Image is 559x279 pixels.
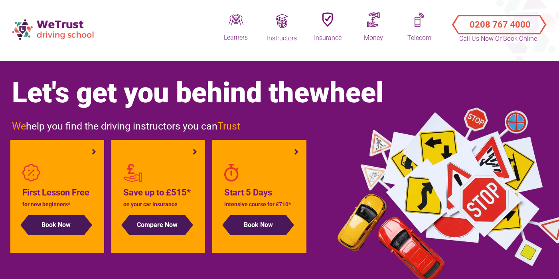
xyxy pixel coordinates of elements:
[445,8,551,36] a: Call Us Now or Book Online 0208 767 4000
[399,34,439,43] div: Telecom
[224,164,294,235] a: Start 5 Days intensive course for £710* Book Now
[354,34,393,43] div: Money
[22,164,93,235] a: First Lesson Free for new beginners* Book Now
[123,164,142,182] img: red-personal-loans2.png
[322,12,333,27] img: Insuranceq.png
[216,33,256,42] div: Learners
[229,12,243,27] img: Driveq.png
[414,12,425,27] img: Mobileq.png
[367,12,380,27] img: Moneyq.png
[12,120,26,132] span: We
[129,215,185,235] button: Compare Now
[230,215,286,235] button: Book Now
[22,186,93,199] h4: First Lesson Free
[217,120,240,132] span: Trust
[309,76,383,109] span: wheel
[123,186,194,199] h4: Save up to £515*
[123,164,194,235] a: Save up to £515* on your car insurance Compare Now
[8,15,100,44] img: wetrust-ds-logo.png
[22,164,40,182] img: badge-percent-light.png
[308,34,348,43] div: Insurance
[224,164,239,182] img: stopwatch-regular.png
[455,13,541,29] button: Call Us Now or Book Online
[28,215,84,235] button: Book Now
[224,201,291,207] span: intensive course for £710*
[12,120,240,132] span: help you find the driving instructors you can
[224,186,294,199] h4: Start 5 Days
[22,201,70,207] span: for new beginners*
[275,14,289,28] img: Trainingq.png
[12,76,383,109] span: Let's get you behind the
[458,34,538,44] p: Call Us Now or Book Online
[123,201,178,207] span: on your car insurance
[262,34,302,43] div: Instructors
